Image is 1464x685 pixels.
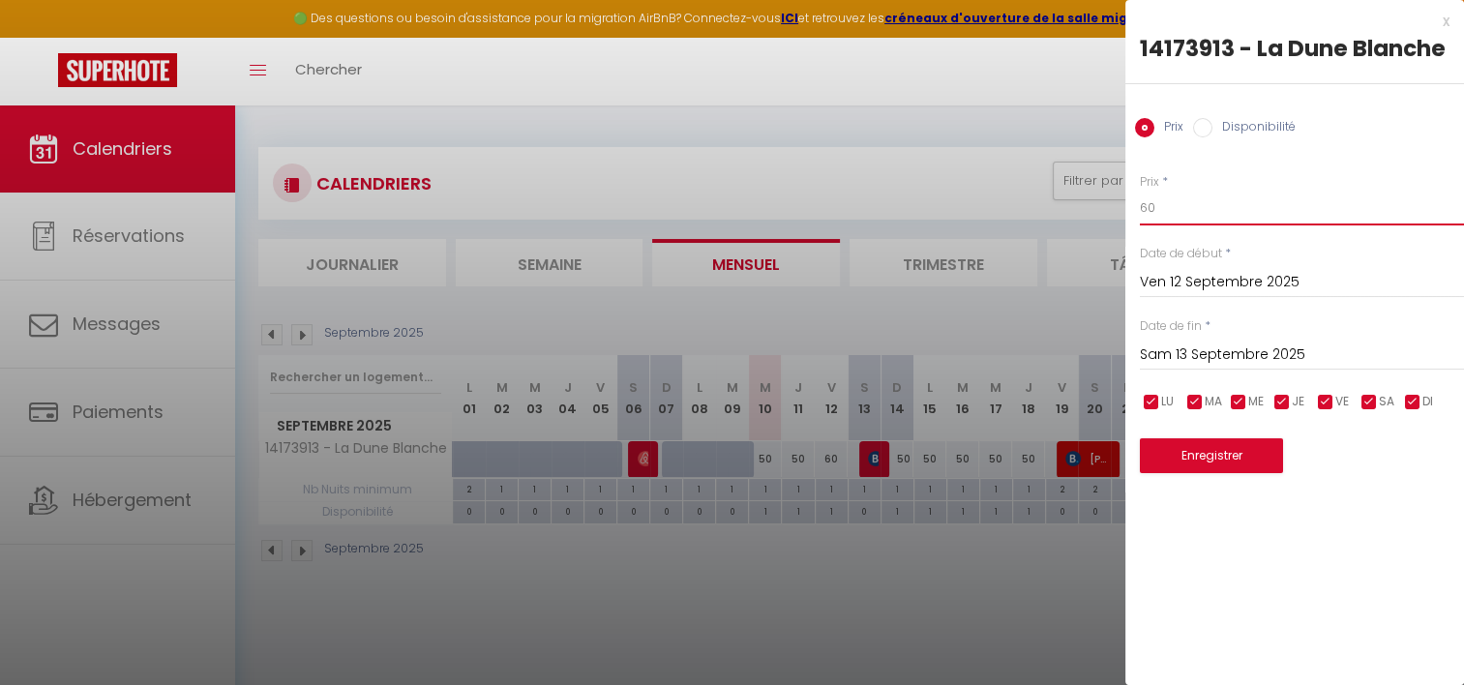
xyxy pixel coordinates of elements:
[1140,438,1283,473] button: Enregistrer
[1212,118,1296,139] label: Disponibilité
[1140,245,1222,263] label: Date de début
[1205,393,1222,411] span: MA
[1140,33,1449,64] div: 14173913 - La Dune Blanche
[1422,393,1433,411] span: DI
[1125,10,1449,33] div: x
[1292,393,1304,411] span: JE
[1154,118,1183,139] label: Prix
[1335,393,1349,411] span: VE
[1140,317,1202,336] label: Date de fin
[15,8,74,66] button: Ouvrir le widget de chat LiveChat
[1140,173,1159,192] label: Prix
[1379,393,1394,411] span: SA
[1248,393,1264,411] span: ME
[1161,393,1174,411] span: LU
